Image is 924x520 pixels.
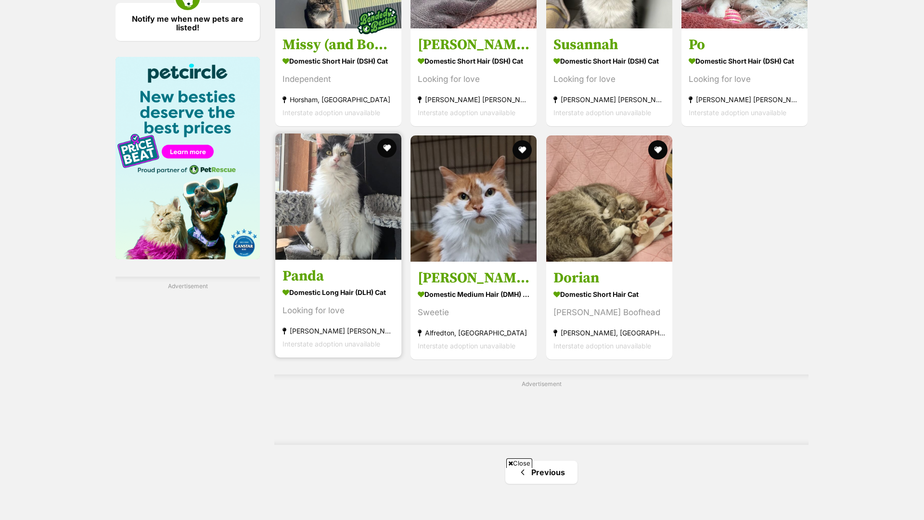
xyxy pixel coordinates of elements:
strong: Domestic Short Hair (DSH) Cat [553,54,665,68]
a: [PERSON_NAME] Domestic Short Hair (DSH) Cat Looking for love [PERSON_NAME] [PERSON_NAME], [GEOGRA... [411,28,537,126]
iframe: Advertisement [287,472,637,515]
strong: Domestic Short Hair (DSH) Cat [282,54,394,68]
div: [PERSON_NAME] Boofhead [553,306,665,319]
img: Elia - Domestic Medium Hair (DMH) Cat [411,135,537,262]
h3: Po [689,36,800,54]
h3: [PERSON_NAME] [418,268,529,287]
span: Interstate adoption unavailable [689,108,786,117]
img: Pet Circle promo banner [115,57,260,259]
span: Interstate adoption unavailable [282,339,380,347]
nav: Pagination [274,461,808,484]
span: Close [506,458,532,468]
span: Interstate adoption unavailable [282,108,380,117]
div: Looking for love [689,73,800,86]
a: Panda Domestic Long Hair (DLH) Cat Looking for love [PERSON_NAME] [PERSON_NAME], [GEOGRAPHIC_DATA... [275,259,401,357]
strong: [PERSON_NAME] [PERSON_NAME], [GEOGRAPHIC_DATA] [282,324,394,337]
strong: [PERSON_NAME] [PERSON_NAME], [GEOGRAPHIC_DATA] [689,93,800,106]
h3: Missy (and Boots) [282,36,394,54]
span: Interstate adoption unavailable [418,108,515,117]
span: Interstate adoption unavailable [553,108,651,117]
button: favourite [648,140,667,160]
h3: Panda [282,267,394,285]
h3: Susannah [553,36,665,54]
strong: Domestic Short Hair (DSH) Cat [418,54,529,68]
div: Sweetie [418,306,529,319]
button: favourite [513,140,532,160]
a: Po Domestic Short Hair (DSH) Cat Looking for love [PERSON_NAME] [PERSON_NAME], [GEOGRAPHIC_DATA] ... [681,28,808,126]
span: Interstate adoption unavailable [553,341,651,349]
strong: [PERSON_NAME], [GEOGRAPHIC_DATA] [553,326,665,339]
strong: Horsham, [GEOGRAPHIC_DATA] [282,93,394,106]
img: Dorian - Domestic Short Hair Cat [546,135,672,262]
strong: Alfredton, [GEOGRAPHIC_DATA] [418,326,529,339]
h3: [PERSON_NAME] [418,36,529,54]
h3: Dorian [553,268,665,287]
a: Missy (and Boots) Domestic Short Hair (DSH) Cat Independent Horsham, [GEOGRAPHIC_DATA] Interstate... [275,28,401,126]
strong: Domestic Short Hair Cat [553,287,665,301]
div: Looking for love [553,73,665,86]
a: [PERSON_NAME] Domestic Medium Hair (DMH) Cat Sweetie Alfredton, [GEOGRAPHIC_DATA] Interstate adop... [411,261,537,359]
div: Advertisement [274,374,808,445]
strong: Domestic Medium Hair (DMH) Cat [418,287,529,301]
div: Looking for love [282,304,394,317]
strong: [PERSON_NAME] [PERSON_NAME], [GEOGRAPHIC_DATA] [553,93,665,106]
a: Notify me when new pets are listed! [115,3,260,41]
strong: Domestic Short Hair (DSH) Cat [689,54,800,68]
a: Previous page [505,461,577,484]
strong: Domestic Long Hair (DLH) Cat [282,285,394,299]
div: Looking for love [418,73,529,86]
img: Panda - Domestic Long Hair (DLH) Cat [275,133,401,260]
div: Independent [282,73,394,86]
strong: [PERSON_NAME] [PERSON_NAME], [GEOGRAPHIC_DATA] [418,93,529,106]
a: Susannah Domestic Short Hair (DSH) Cat Looking for love [PERSON_NAME] [PERSON_NAME], [GEOGRAPHIC_... [546,28,672,126]
span: Interstate adoption unavailable [418,341,515,349]
button: favourite [377,138,397,158]
a: Dorian Domestic Short Hair Cat [PERSON_NAME] Boofhead [PERSON_NAME], [GEOGRAPHIC_DATA] Interstate... [546,261,672,359]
